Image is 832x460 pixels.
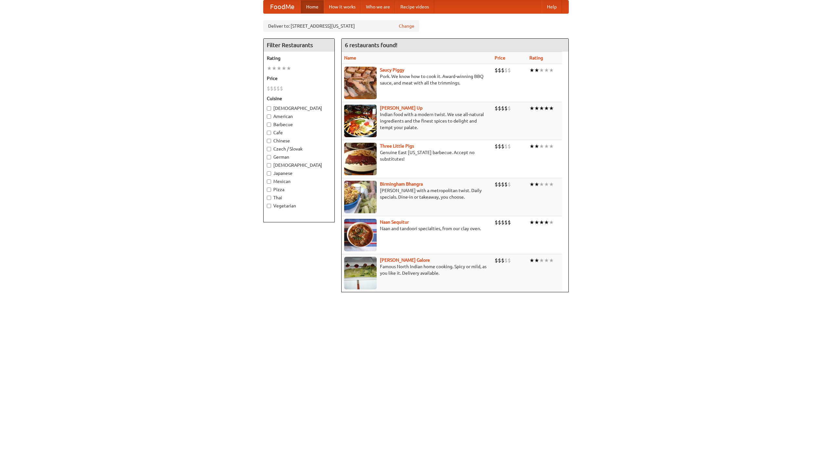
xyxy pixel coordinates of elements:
[267,106,271,111] input: [DEMOGRAPHIC_DATA]
[495,55,505,60] a: Price
[345,42,397,48] ng-pluralize: 6 restaurants found!
[504,219,508,226] li: $
[501,67,504,74] li: $
[267,194,331,201] label: Thai
[380,143,414,149] b: Three Little Pigs
[267,170,331,177] label: Japanese
[344,55,356,60] a: Name
[286,65,291,72] li: ★
[508,105,511,112] li: $
[267,154,331,160] label: German
[549,67,554,74] li: ★
[267,95,331,102] h5: Cuisine
[380,219,409,225] a: Naan Sequitur
[544,67,549,74] li: ★
[529,105,534,112] li: ★
[264,39,334,52] h4: Filter Restaurants
[344,143,377,175] img: littlepigs.jpg
[534,219,539,226] li: ★
[529,219,534,226] li: ★
[267,114,271,119] input: American
[280,85,283,92] li: $
[344,105,377,137] img: curryup.jpg
[501,181,504,188] li: $
[498,143,501,150] li: $
[344,181,377,213] img: bhangra.jpg
[395,0,434,13] a: Recipe videos
[529,181,534,188] li: ★
[542,0,562,13] a: Help
[344,263,489,276] p: Famous North Indian home cooking. Spicy or mild, as you like it. Delivery available.
[508,143,511,150] li: $
[267,155,271,159] input: German
[267,178,331,185] label: Mexican
[534,257,539,264] li: ★
[495,219,498,226] li: $
[264,0,301,13] a: FoodMe
[267,146,331,152] label: Czech / Slovak
[504,143,508,150] li: $
[539,257,544,264] li: ★
[498,219,501,226] li: $
[272,65,277,72] li: ★
[508,219,511,226] li: $
[267,171,271,176] input: Japanese
[549,143,554,150] li: ★
[495,105,498,112] li: $
[498,181,501,188] li: $
[549,257,554,264] li: ★
[267,75,331,82] h5: Price
[267,113,331,120] label: American
[529,67,534,74] li: ★
[495,67,498,74] li: $
[263,20,419,32] div: Deliver to: [STREET_ADDRESS][US_STATE]
[539,181,544,188] li: ★
[544,143,549,150] li: ★
[270,85,273,92] li: $
[501,105,504,112] li: $
[504,257,508,264] li: $
[508,181,511,188] li: $
[508,67,511,74] li: $
[544,219,549,226] li: ★
[544,105,549,112] li: ★
[508,257,511,264] li: $
[344,149,489,162] p: Genuine East [US_STATE] barbecue. Accept no substitutes!
[344,187,489,200] p: [PERSON_NAME] with a metropolitan twist. Daily specials. Dine-in or takeaway, you choose.
[267,162,331,168] label: [DEMOGRAPHIC_DATA]
[267,147,271,151] input: Czech / Slovak
[380,181,423,187] a: Birmingham Bhangra
[344,67,377,99] img: saucy.jpg
[281,65,286,72] li: ★
[267,85,270,92] li: $
[380,67,404,72] a: Saucy Piggy
[504,105,508,112] li: $
[504,67,508,74] li: $
[498,105,501,112] li: $
[501,257,504,264] li: $
[549,181,554,188] li: ★
[498,67,501,74] li: $
[544,257,549,264] li: ★
[267,203,331,209] label: Vegetarian
[549,219,554,226] li: ★
[495,257,498,264] li: $
[504,181,508,188] li: $
[380,105,422,111] a: [PERSON_NAME] Up
[267,163,271,167] input: [DEMOGRAPHIC_DATA]
[534,105,539,112] li: ★
[544,181,549,188] li: ★
[495,143,498,150] li: $
[267,186,331,193] label: Pizza
[301,0,324,13] a: Home
[344,257,377,289] img: currygalore.jpg
[267,65,272,72] li: ★
[267,188,271,192] input: Pizza
[501,219,504,226] li: $
[267,131,271,135] input: Cafe
[267,204,271,208] input: Vegetarian
[529,143,534,150] li: ★
[539,67,544,74] li: ★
